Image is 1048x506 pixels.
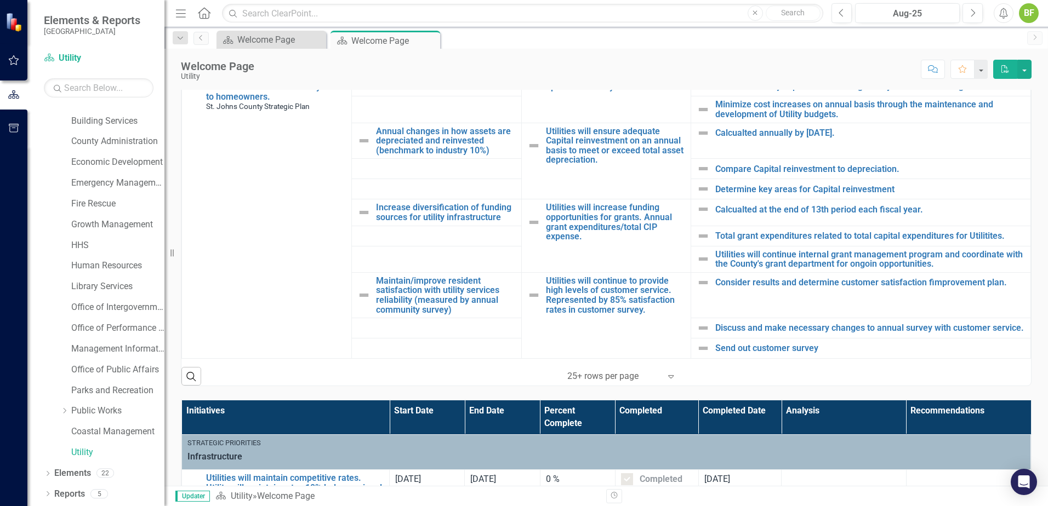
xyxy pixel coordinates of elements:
div: Welcome Page [351,34,437,48]
td: Double-Click to Edit Right Click for Context Menu [691,96,1031,123]
img: Not Defined [697,162,710,175]
td: Double-Click to Edit Right Click for Context Menu [521,199,691,272]
td: Double-Click to Edit Right Click for Context Menu [351,272,521,318]
div: 22 [96,469,114,478]
a: Office of Intergovernmental Affairs [71,301,164,314]
a: Human Resources [71,260,164,272]
div: 5 [90,489,108,498]
span: Infrastructure [187,451,1025,463]
img: Not Defined [697,127,710,140]
a: Utility [231,491,253,501]
td: Double-Click to Edit Right Click for Context Menu [691,318,1031,338]
span: [DATE] [704,474,730,484]
a: Discuss and make necessary changes to annual survey with customer service. [715,323,1025,333]
img: Not Defined [527,289,540,302]
div: » [215,490,598,503]
a: Utility [44,52,153,65]
td: Double-Click to Edit Right Click for Context Menu [521,272,691,358]
img: Not Defined [697,342,710,355]
button: BF [1019,3,1039,23]
img: Not Defined [697,252,710,266]
img: Not Defined [697,229,710,243]
a: Public Works [71,405,164,417]
a: Reports [54,488,85,501]
input: Search Below... [44,78,153,97]
img: Not Defined [357,289,371,302]
span: [DATE] [470,474,496,484]
td: Double-Click to Edit Right Click for Context Menu [691,159,1031,179]
img: Not Defined [697,103,710,116]
img: Not Defined [357,206,371,219]
img: Not Defined [697,276,710,289]
a: Determine key areas for Capital reinvestment [715,185,1025,194]
img: Not Defined [697,321,710,335]
a: HHS [71,239,164,252]
td: Double-Click to Edit Right Click for Context Menu [691,123,1031,159]
a: Growth Management [71,219,164,231]
a: Welcome Page [219,33,323,47]
a: Library Services [71,280,164,293]
a: Utilities will continue internal grant management program and coordinate with the County's grant ... [715,250,1025,269]
span: Updater [175,491,210,502]
td: Double-Click to Edit Right Click for Context Menu [691,199,1031,226]
a: Building Services [71,115,164,128]
div: 0 % [546,473,610,486]
a: Minimize cost increases on annual basis through the maintenance and development of Utility budgets. [715,100,1025,119]
a: Increase diversification of funding sources for utility infrastructure [376,203,516,222]
span: [DATE] [395,474,421,484]
a: Elements [54,467,91,480]
a: Annual changes in how assets are depreciated and reinvested (benchmark to industry 10%) [376,127,516,156]
a: Maintain/improve resident satisfaction with utility services reliability (measured by annual comm... [376,276,516,314]
img: Not Defined [697,203,710,216]
div: Welcome Page [181,60,254,72]
img: Not Defined [527,139,540,152]
div: Open Intercom Messenger [1011,469,1037,495]
input: Search ClearPoint... [222,4,823,23]
span: St. Johns County Strategic Plan [206,102,310,111]
div: Aug-25 [859,7,956,20]
img: Not Defined [527,216,540,229]
a: Office of Performance & Transparency [71,322,164,335]
a: Emergency Management [71,177,164,189]
a: Utilities will maintain competitive rates. Utility will maintain rates 10% below regional average... [546,53,686,91]
a: Management Information Systems [71,343,164,355]
td: Double-Click to Edit Right Click for Context Menu [691,338,1031,359]
img: Not Defined [357,134,371,147]
a: Total grant expenditures related to total capital expenditures for Utilitites. [715,231,1025,241]
a: Calcualted at the end of 13th period each fiscal year. [715,205,1025,215]
a: Fire Rescue [71,198,164,210]
a: Calcualted annually by [DATE]. [715,128,1025,138]
img: ClearPoint Strategy [4,12,25,32]
button: Search [766,5,821,21]
a: Compare Capital reinvestment to depreciation. [715,164,1025,174]
td: Double-Click to Edit Right Click for Context Menu [182,50,352,359]
a: Parks and Recreation [71,384,164,397]
a: Utilities will maintain competitive rates. Utility will maintain rates 10% below regional average... [206,473,384,502]
button: Aug-25 [855,3,960,23]
a: Utility [71,446,164,459]
a: Coastal Management [71,426,164,438]
a: County Administration [71,135,164,148]
div: Welcome Page [257,491,315,501]
a: Send out customer survey [715,343,1025,353]
a: Utilities will ensure adequate Capital reinvestment on an annual basis to meet or exceed total as... [546,127,686,165]
td: Double-Click to Edit Right Click for Context Menu [691,226,1031,246]
span: Search [781,8,805,17]
a: Determine Utility expenditures through analysis of annual budget. [715,82,1025,91]
td: Double-Click to Edit Right Click for Context Menu [351,199,521,226]
div: Welcome Page [237,33,323,47]
td: Double-Click to Edit Right Click for Context Menu [521,123,691,199]
a: Economic Development [71,156,164,169]
a: Utilities will increase funding opportunities for grants. Annual grant expenditures/total CIP exp... [546,203,686,241]
a: Consider results and determine customer satisfaction fimprovement plan. [715,278,1025,287]
div: Utility [181,72,254,81]
a: Utilities will continue to provide high levels of customer service. Represented by 85% satisfacti... [546,276,686,314]
a: Office of Public Affairs [71,364,164,376]
img: Not Defined [697,182,710,196]
div: Strategic Priorities [187,438,1025,448]
td: Double-Click to Edit Right Click for Context Menu [351,123,521,159]
td: Double-Click to Edit Right Click for Context Menu [691,179,1031,199]
td: Double-Click to Edit Right Click for Context Menu [691,246,1031,272]
td: Double-Click to Edit Right Click for Context Menu [691,272,1031,318]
